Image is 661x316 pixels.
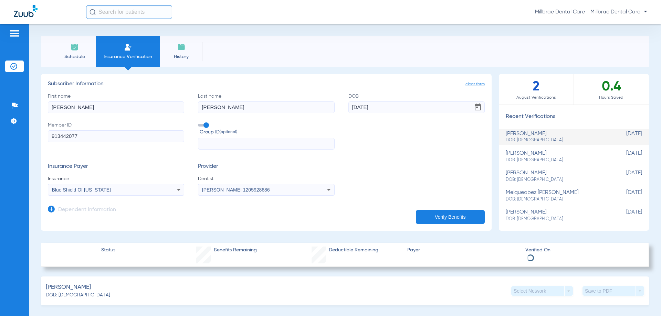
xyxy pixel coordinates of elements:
span: Verified On [525,247,638,254]
input: DOBOpen calendar [348,101,485,113]
input: Member ID [48,130,184,142]
button: Open calendar [471,100,485,114]
input: First name [48,101,184,113]
button: Verify Benefits [416,210,485,224]
div: [PERSON_NAME] [506,131,608,143]
iframe: Chat Widget [627,283,661,316]
span: Deductible Remaining [329,247,378,254]
div: 0.4 [574,74,649,105]
span: Millbrae Dental Care - Millbrae Dental Care [535,9,647,15]
div: [PERSON_NAME] [506,150,608,163]
span: [DATE] [608,150,642,163]
img: History [177,43,186,51]
img: Manual Insurance Verification [124,43,132,51]
div: melqueabez [PERSON_NAME] [506,189,608,202]
img: Schedule [71,43,79,51]
span: Hours Saved [574,94,649,101]
span: [DATE] [608,209,642,222]
h3: Recent Verifications [499,113,649,120]
span: clear form [465,81,485,88]
span: [DATE] [608,189,642,202]
span: Insurance Verification [101,53,155,60]
div: [PERSON_NAME] [506,209,608,222]
input: Search for patients [86,5,172,19]
label: First name [48,93,184,113]
span: [PERSON_NAME] 1205928686 [202,187,270,193]
span: History [165,53,198,60]
input: Last name [198,101,334,113]
span: DOB: [DEMOGRAPHIC_DATA] [506,216,608,222]
h3: Dependent Information [58,207,116,214]
span: Dentist [198,175,334,182]
img: Search Icon [90,9,96,15]
span: DOB: [DEMOGRAPHIC_DATA] [506,177,608,183]
span: August Verifications [499,94,574,101]
span: Benefits Remaining [214,247,257,254]
label: Member ID [48,122,184,150]
span: [DATE] [608,170,642,183]
span: DOB: [DEMOGRAPHIC_DATA] [46,292,110,299]
h3: Provider [198,163,334,170]
div: 2 [499,74,574,105]
span: Status [101,247,115,254]
span: DOB: [DEMOGRAPHIC_DATA] [506,157,608,163]
span: DOB: [DEMOGRAPHIC_DATA] [506,137,608,143]
label: DOB [348,93,485,113]
div: [PERSON_NAME] [506,170,608,183]
span: [DATE] [608,131,642,143]
span: Group ID [200,129,334,136]
h3: Insurance Payer [48,163,184,170]
label: Last name [198,93,334,113]
span: [PERSON_NAME] [46,283,91,292]
span: Payer [407,247,520,254]
span: Blue Shield Of [US_STATE] [52,187,111,193]
img: hamburger-icon [9,29,20,37]
span: DOB: [DEMOGRAPHIC_DATA] [506,196,608,203]
small: (optional) [220,129,237,136]
img: Zuub Logo [14,5,38,17]
h3: Subscriber Information [48,81,485,88]
span: Insurance [48,175,184,182]
span: Schedule [58,53,91,60]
